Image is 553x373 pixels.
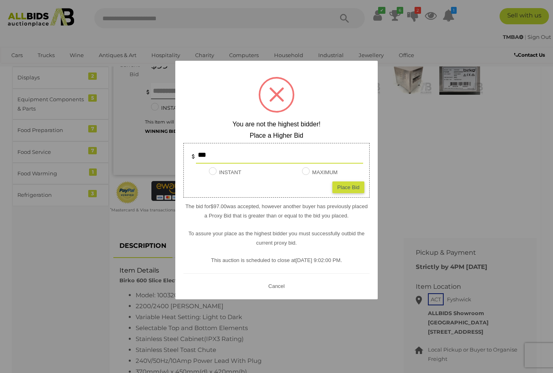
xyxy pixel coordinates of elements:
p: The bid for was accepted, however another buyer has previously placed a Proxy Bid that is greater... [183,201,370,220]
h2: You are not the highest bidder! [183,121,370,128]
span: $97.00 [211,203,227,209]
span: [DATE] 9:02:00 PM [296,257,340,263]
div: Place Bid [332,181,364,193]
button: Cancel [266,281,287,291]
p: This auction is scheduled to close at . [183,256,370,265]
h2: Place a Higher Bid [183,132,370,139]
label: INSTANT [209,168,241,177]
label: MAXIMUM [302,168,338,177]
p: To assure your place as the highest bidder you must successfully outbid the current proxy bid. [183,228,370,247]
